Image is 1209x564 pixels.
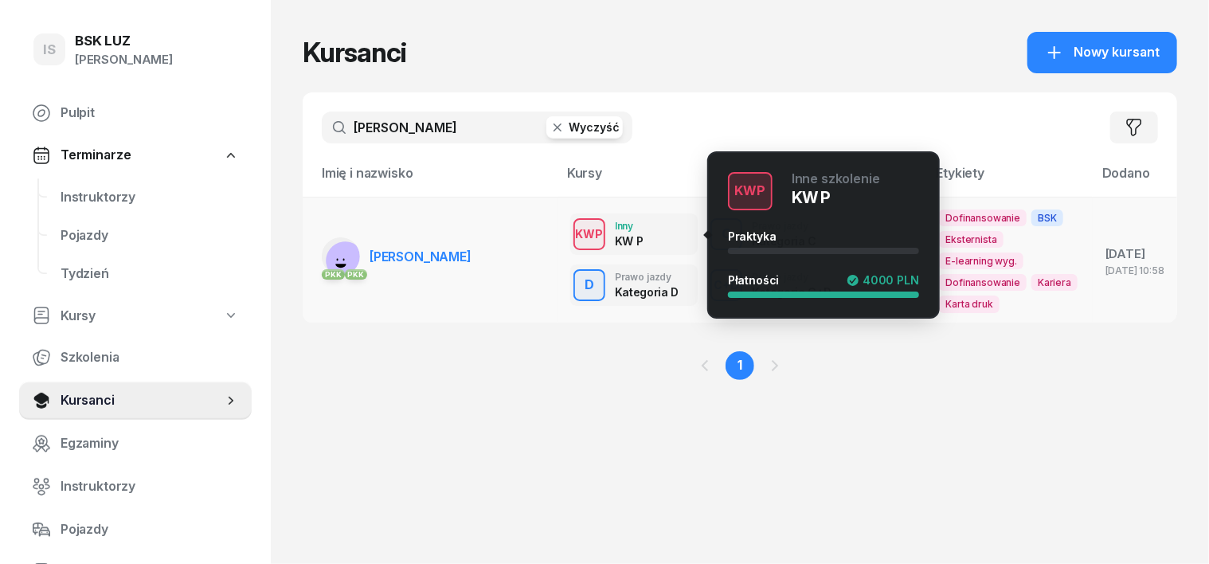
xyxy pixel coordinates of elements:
div: Inny [615,221,644,231]
span: Nowy kursant [1074,42,1160,63]
div: [DATE] [1105,244,1164,264]
span: Tydzień [61,264,239,284]
span: Instruktorzy [61,187,239,208]
a: Terminarze [19,137,252,174]
span: Pulpit [61,103,239,123]
h1: Kursanci [303,38,406,67]
button: D [573,269,605,301]
span: Dofinansowanie [939,274,1027,291]
span: Terminarze [61,145,131,166]
div: [PERSON_NAME] [75,49,173,70]
th: Etykiety [926,163,1092,197]
a: Kursanci [19,382,252,420]
span: Eksternista [939,231,1003,248]
th: Kursy [558,163,926,197]
button: Nowy kursant [1027,32,1177,73]
span: Pojazdy [61,225,239,246]
div: KW P [615,234,644,248]
button: KWP [728,172,773,210]
div: Kategoria D [615,285,679,299]
span: Instruktorzy [61,476,239,497]
span: Kursanci [61,390,223,411]
span: E-learning wyg. [939,253,1023,269]
div: KW P [792,185,880,210]
span: Egzaminy [61,433,239,454]
button: KWP [573,218,605,250]
a: Szkolenia [19,339,252,377]
a: Instruktorzy [19,468,252,506]
div: Płatności [728,273,789,287]
div: KWP [569,224,610,244]
span: Szkolenia [61,347,239,368]
div: KWP [729,178,773,205]
a: 1 [726,351,754,380]
span: Kariera [1031,274,1078,291]
div: D [578,272,601,299]
span: Karta druk [939,296,999,312]
div: BSK LUZ [75,34,173,48]
a: Tydzień [48,255,252,293]
span: Kursy [61,306,96,327]
div: Inne szkolenie [792,172,880,185]
span: Praktyka [728,229,777,243]
a: Pojazdy [19,511,252,549]
div: 4000 PLN [847,273,919,287]
span: IS [43,43,56,57]
div: Prawo jazdy [615,272,679,282]
div: PKK [345,269,368,280]
input: Szukaj [322,112,632,143]
span: Pojazdy [61,519,239,540]
div: [DATE] 10:58 [1105,265,1164,276]
span: BSK [1031,210,1063,226]
a: Instruktorzy [48,178,252,217]
th: Dodano [1093,163,1177,197]
a: PKKPKK[PERSON_NAME] [322,237,471,276]
a: Pulpit [19,94,252,132]
a: Pojazdy [48,217,252,255]
button: Wyczyść [546,116,623,139]
span: Dofinansowanie [939,210,1027,226]
a: Egzaminy [19,425,252,463]
div: PKK [322,269,345,280]
span: [PERSON_NAME] [370,249,471,264]
th: Imię i nazwisko [303,163,558,197]
a: Kursy [19,298,252,335]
